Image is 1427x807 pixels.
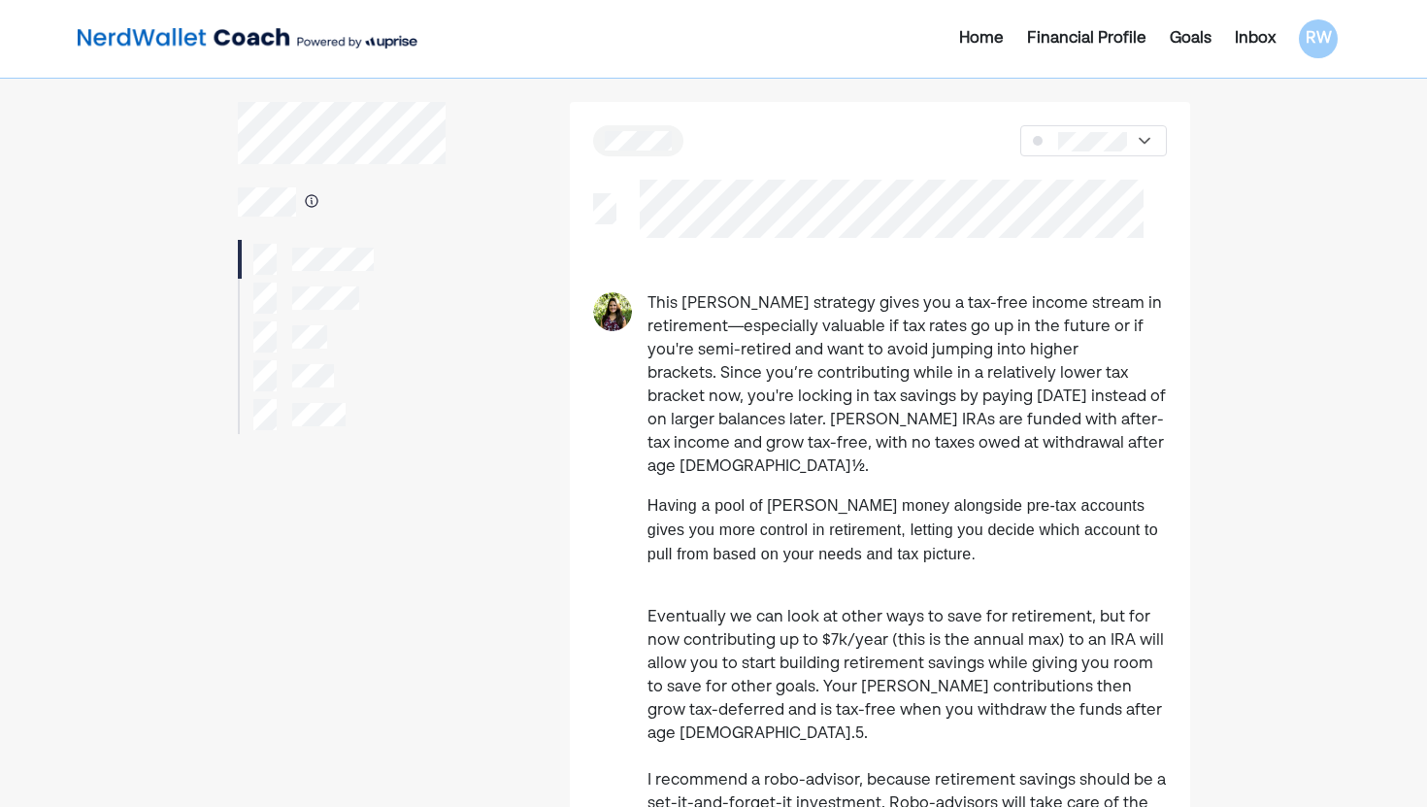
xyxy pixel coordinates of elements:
[1299,19,1338,58] div: RW
[1170,27,1211,50] div: Goals
[959,27,1004,50] div: Home
[1027,27,1146,50] div: Financial Profile
[1235,27,1276,50] div: Inbox
[647,497,1158,562] span: Having a pool of [PERSON_NAME] money alongside pre-tax accounts gives you more control in retirem...
[647,292,1167,479] p: This [PERSON_NAME] strategy gives you a tax-free income stream in retirement—especially valuable ...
